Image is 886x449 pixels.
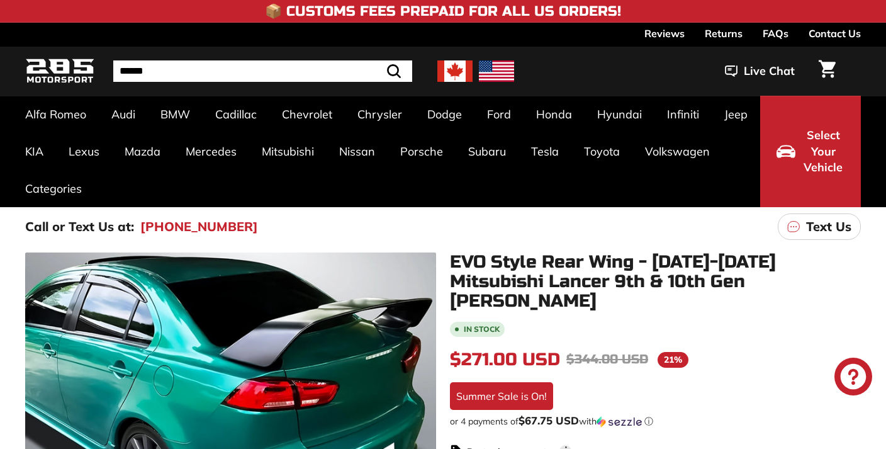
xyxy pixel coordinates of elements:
[112,133,173,170] a: Mazda
[524,96,585,133] a: Honda
[744,63,795,79] span: Live Chat
[585,96,654,133] a: Hyundai
[831,358,876,399] inbox-online-store-chat: Shopify online store chat
[705,23,743,44] a: Returns
[173,133,249,170] a: Mercedes
[140,217,258,236] a: [PHONE_NUMBER]
[450,415,861,428] div: or 4 payments of$67.75 USDwithSezzle Click to learn more about Sezzle
[763,23,788,44] a: FAQs
[778,213,861,240] a: Text Us
[806,217,851,236] p: Text Us
[811,50,843,93] a: Cart
[712,96,760,133] a: Jeep
[456,133,519,170] a: Subaru
[99,96,148,133] a: Audi
[327,133,388,170] a: Nissan
[269,96,345,133] a: Chevrolet
[415,96,474,133] a: Dodge
[203,96,269,133] a: Cadillac
[802,127,844,176] span: Select Your Vehicle
[450,415,861,428] div: or 4 payments of with
[113,60,412,82] input: Search
[388,133,456,170] a: Porsche
[450,349,560,370] span: $271.00 USD
[809,23,861,44] a: Contact Us
[632,133,722,170] a: Volkswagen
[345,96,415,133] a: Chrysler
[450,253,861,310] h1: EVO Style Rear Wing - [DATE]-[DATE] Mitsubishi Lancer 9th & 10th Gen [PERSON_NAME]
[265,4,621,19] h4: 📦 Customs Fees Prepaid for All US Orders!
[148,96,203,133] a: BMW
[56,133,112,170] a: Lexus
[249,133,327,170] a: Mitsubishi
[644,23,685,44] a: Reviews
[25,57,94,86] img: Logo_285_Motorsport_areodynamics_components
[597,416,642,428] img: Sezzle
[474,96,524,133] a: Ford
[760,96,861,207] button: Select Your Vehicle
[25,217,134,236] p: Call or Text Us at:
[450,382,553,410] div: Summer Sale is On!
[13,133,56,170] a: KIA
[13,96,99,133] a: Alfa Romeo
[709,55,811,87] button: Live Chat
[658,352,688,368] span: 21%
[464,326,500,333] b: In stock
[519,414,579,427] span: $67.75 USD
[566,351,648,367] span: $344.00 USD
[654,96,712,133] a: Infiniti
[571,133,632,170] a: Toyota
[13,170,94,207] a: Categories
[519,133,571,170] a: Tesla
